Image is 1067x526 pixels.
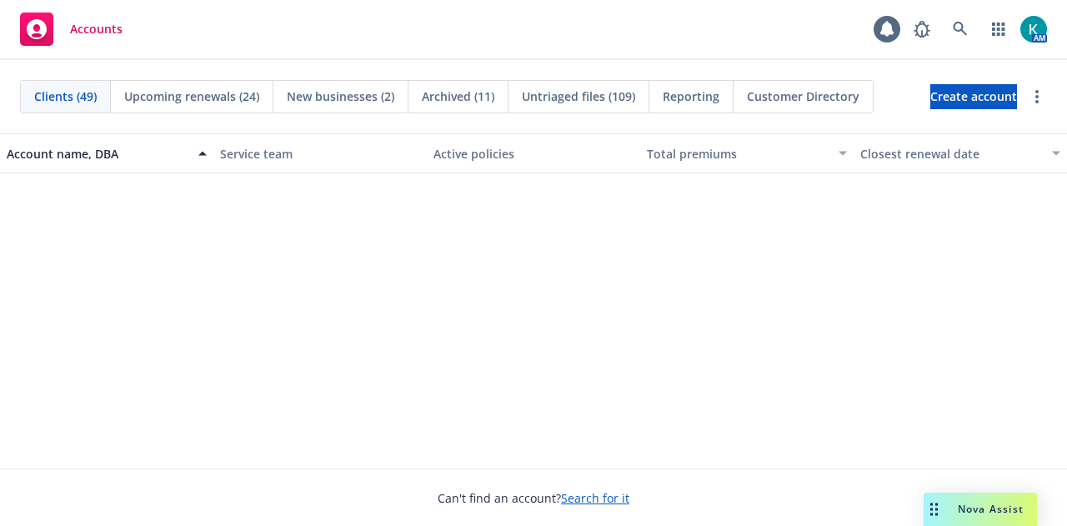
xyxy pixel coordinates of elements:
button: Nova Assist [924,493,1037,526]
div: Service team [220,145,420,163]
a: more [1027,87,1047,107]
a: Search [944,13,977,46]
span: Accounts [70,23,123,36]
a: Accounts [13,6,129,53]
div: Total premiums [647,145,829,163]
a: Report a Bug [905,13,939,46]
img: photo [1020,16,1047,43]
button: Closest renewal date [854,133,1067,173]
div: Account name, DBA [7,145,188,163]
a: Create account [930,84,1017,109]
button: Total premiums [640,133,854,173]
span: Can't find an account? [438,489,629,507]
span: Untriaged files (109) [522,88,635,105]
div: Drag to move [924,493,944,526]
span: Reporting [663,88,719,105]
span: New businesses (2) [287,88,394,105]
span: Nova Assist [958,502,1024,516]
button: Service team [213,133,427,173]
a: Search for it [561,490,629,506]
div: Active policies [433,145,634,163]
span: Upcoming renewals (24) [124,88,259,105]
span: Archived (11) [422,88,494,105]
a: Switch app [982,13,1015,46]
button: Active policies [427,133,640,173]
span: Create account [930,81,1017,113]
span: Clients (49) [34,88,97,105]
span: Customer Directory [747,88,859,105]
div: Closest renewal date [860,145,1042,163]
